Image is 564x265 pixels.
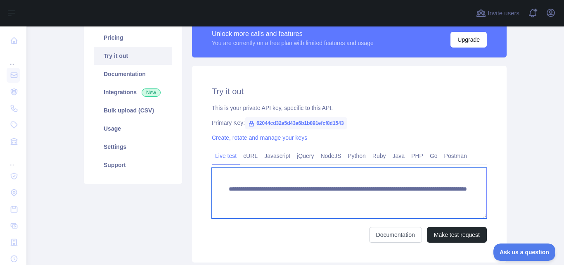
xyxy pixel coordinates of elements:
[488,9,519,18] span: Invite users
[94,47,172,65] a: Try it out
[474,7,521,20] button: Invite users
[389,149,408,162] a: Java
[94,101,172,119] a: Bulk upload (CSV)
[317,149,344,162] a: NodeJS
[245,117,347,129] span: 62044cd32a5d43a6b1b891efcf8d1543
[212,149,240,162] a: Live test
[212,104,487,112] div: This is your private API key, specific to this API.
[408,149,427,162] a: PHP
[94,83,172,101] a: Integrations New
[212,119,487,127] div: Primary Key:
[450,32,487,48] button: Upgrade
[212,86,487,97] h2: Try it out
[94,138,172,156] a: Settings
[427,227,487,243] button: Make test request
[94,65,172,83] a: Documentation
[369,149,389,162] a: Ruby
[142,88,161,97] span: New
[212,39,374,47] div: You are currently on a free plan with limited features and usage
[94,119,172,138] a: Usage
[344,149,369,162] a: Python
[369,227,422,243] a: Documentation
[94,29,172,47] a: Pricing
[212,29,374,39] div: Unlock more calls and features
[7,50,20,66] div: ...
[94,156,172,174] a: Support
[427,149,441,162] a: Go
[7,150,20,167] div: ...
[240,149,261,162] a: cURL
[294,149,317,162] a: jQuery
[493,244,556,261] iframe: Toggle Customer Support
[261,149,294,162] a: Javascript
[441,149,470,162] a: Postman
[212,134,307,141] a: Create, rotate and manage your keys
